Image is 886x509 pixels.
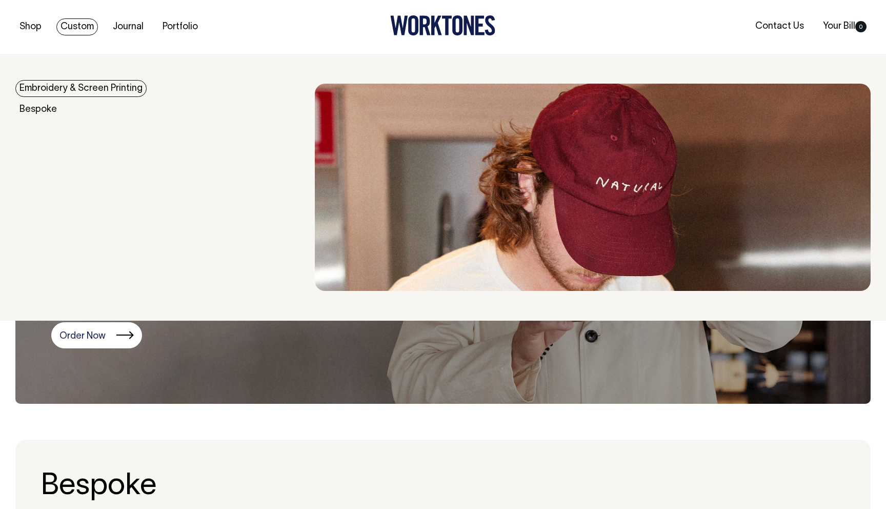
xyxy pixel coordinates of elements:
a: Portfolio [158,18,202,35]
a: Contact Us [751,18,808,35]
h2: Bespoke [41,471,845,503]
span: 0 [855,21,867,32]
a: Journal [109,18,148,35]
a: Shop [15,18,46,35]
a: Order Now [51,322,142,349]
a: Your Bill0 [819,18,871,35]
a: Embroidery & Screen Printing [15,80,147,97]
a: Bespoke [15,101,61,118]
img: embroidery & Screen Printing [315,84,871,291]
a: Custom [56,18,98,35]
